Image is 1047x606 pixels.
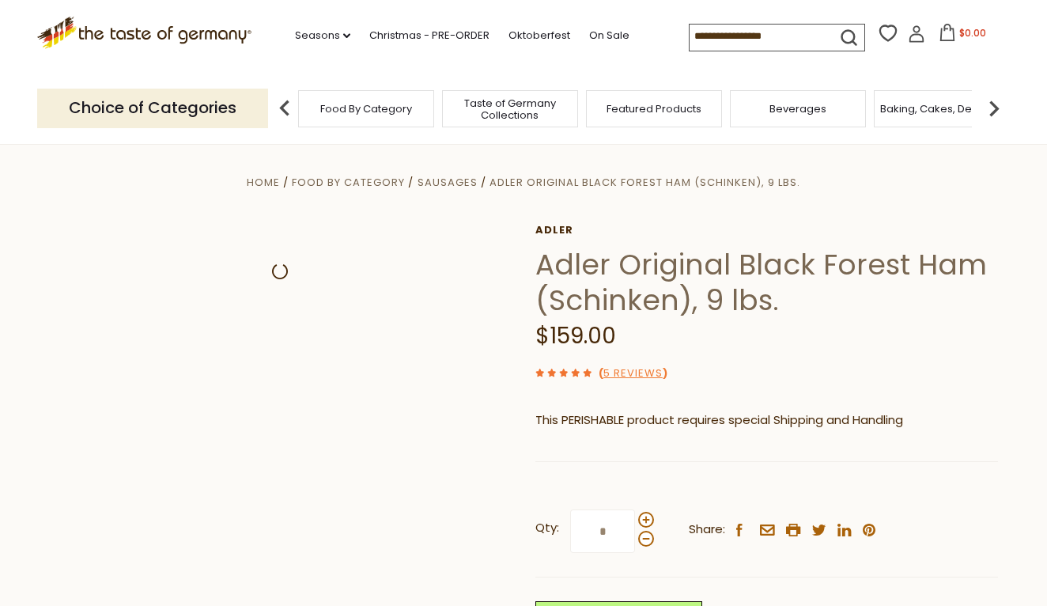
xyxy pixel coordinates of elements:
a: Adler Original Black Forest Ham (Schinken), 9 lbs. [489,175,800,190]
a: Food By Category [292,175,405,190]
h1: Adler Original Black Forest Ham (Schinken), 9 lbs. [535,247,998,318]
p: This PERISHABLE product requires special Shipping and Handling [535,411,998,430]
img: next arrow [978,93,1010,124]
span: $0.00 [959,26,986,40]
a: Seasons [295,27,350,44]
a: Home [247,175,280,190]
p: Choice of Categories [37,89,268,127]
span: $159.00 [535,320,616,351]
a: Christmas - PRE-ORDER [369,27,489,44]
a: Taste of Germany Collections [447,97,573,121]
strong: Qty: [535,518,559,538]
span: Share: [689,520,725,540]
a: Featured Products [607,103,701,115]
input: Qty: [570,509,635,553]
a: On Sale [589,27,629,44]
button: $0.00 [928,24,996,47]
img: previous arrow [269,93,300,124]
a: Food By Category [320,103,412,115]
li: We will ship this product in heat-protective packaging and ice. [550,442,998,462]
a: Oktoberfest [508,27,570,44]
a: Adler [535,224,998,237]
span: ( ) [599,365,667,381]
a: Baking, Cakes, Desserts [880,103,1003,115]
a: Beverages [769,103,826,115]
a: 5 Reviews [603,365,663,382]
a: Sausages [418,175,478,190]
